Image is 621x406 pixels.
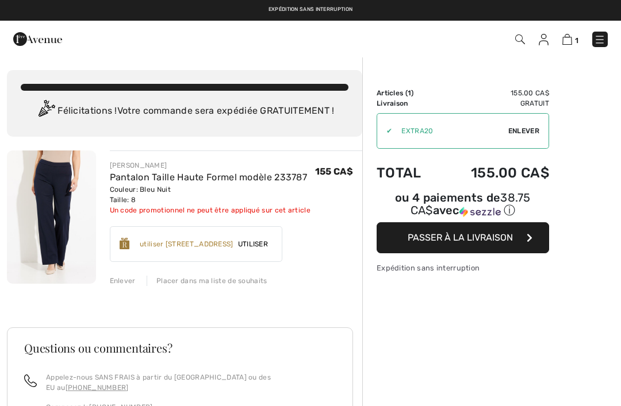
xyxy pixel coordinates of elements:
td: Total [377,153,439,192]
img: Reward-Logo.svg [120,238,130,249]
span: Utiliser [233,239,273,249]
img: Congratulation2.svg [34,100,57,123]
div: Félicitations ! Votre commande sera expédiée GRATUITEMENT ! [21,100,348,123]
img: Pantalon Taille Haute Formel modèle 233787 [7,150,96,284]
a: 1ère Avenue [13,33,62,44]
span: 155 CA$ [315,166,353,177]
input: Code promo [392,114,508,148]
img: Sezzle [459,207,501,217]
div: ✔ [377,126,392,136]
a: [PHONE_NUMBER] [66,384,129,392]
div: utiliser [STREET_ADDRESS] [140,239,233,249]
div: ou 4 paiements de avec [377,192,549,218]
img: Panier d'achat [562,34,572,45]
td: Articles ( ) [377,88,439,98]
td: Livraison [377,98,439,109]
div: Expédition sans interruption [377,262,549,273]
span: 38.75 CA$ [411,191,531,217]
td: 155.00 CA$ [439,153,549,192]
span: Passer à la livraison [408,232,513,243]
div: Un code promotionnel ne peut être appliqué sur cet article [110,205,310,215]
p: Appelez-nous SANS FRAIS à partir du [GEOGRAPHIC_DATA] ou des EU au [46,372,336,393]
td: Gratuit [439,98,549,109]
span: 1 [408,89,411,97]
h3: Questions ou commentaires? [24,342,336,354]
div: ou 4 paiements de38.75 CA$avecSezzle Cliquez pour en savoir plus sur Sezzle [377,192,549,222]
div: [PERSON_NAME] [110,160,310,171]
div: Enlever [110,276,136,286]
a: 1 [562,32,578,46]
td: 155.00 CA$ [439,88,549,98]
img: Menu [594,34,605,45]
span: 1 [575,36,578,45]
button: Passer à la livraison [377,222,549,253]
div: Couleur: Bleu Nuit Taille: 8 [110,184,310,205]
span: Enlever [508,126,539,136]
a: Pantalon Taille Haute Formel modèle 233787 [110,172,308,183]
img: 1ère Avenue [13,28,62,51]
div: Placer dans ma liste de souhaits [147,276,267,286]
img: Mes infos [539,34,549,45]
img: Recherche [515,34,525,44]
img: call [24,374,37,387]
